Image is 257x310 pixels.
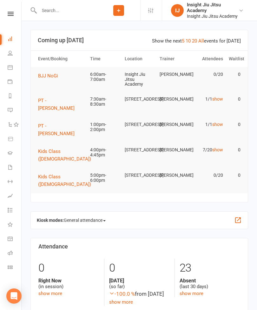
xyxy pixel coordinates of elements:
strong: [DATE] [109,278,170,284]
a: show more [109,299,133,305]
td: 1/1 [191,117,226,132]
td: 6:00am-7:00am [87,67,122,87]
h3: Coming up [DATE] [38,37,241,43]
a: show more [180,291,203,296]
a: People [8,47,22,61]
a: 20 [192,38,197,44]
div: (in session) [38,278,99,290]
span: General attendance [64,215,106,225]
a: General attendance kiosk mode [8,232,22,247]
td: 5:00pm-6:00pm [87,168,122,188]
a: Class kiosk mode [8,261,22,275]
a: Calendar [8,61,22,75]
td: [PERSON_NAME] [157,92,191,107]
td: 0 [226,142,243,157]
td: 0 [226,168,243,183]
a: What's New [8,218,22,232]
a: show more [38,291,62,296]
strong: Kiosk modes: [37,218,64,223]
span: PT - [PERSON_NAME] [38,98,75,111]
span: PT - [PERSON_NAME] [38,123,75,136]
div: (so far) [109,278,170,290]
span: Kids Class ([DEMOGRAPHIC_DATA]) [38,174,91,187]
button: BJJ NoGi [38,72,63,80]
td: [PERSON_NAME] [157,168,191,183]
h3: Attendance [38,243,240,250]
a: show [212,122,223,127]
th: Attendees [191,51,226,67]
span: -100.0 % [109,291,135,297]
td: 1:00pm-2:00pm [87,117,122,137]
button: PT - [PERSON_NAME] [38,122,84,137]
td: [STREET_ADDRESS] [122,168,156,183]
button: PT - [PERSON_NAME] [38,97,84,112]
th: Event/Booking [35,51,87,67]
div: Show the next events for [DATE] [152,37,241,45]
a: Payments [8,75,22,89]
a: Reports [8,89,22,104]
span: BJJ NoGi [38,73,58,79]
a: All [198,38,204,44]
div: Insight Jiu Jitsu Academy [187,2,239,13]
span: Kids Class ([DEMOGRAPHIC_DATA]) [38,148,91,162]
td: 0 [226,92,243,107]
th: Time [87,51,122,67]
th: Trainer [157,51,191,67]
td: [PERSON_NAME] [157,142,191,157]
td: 4:00pm-4:45pm [87,142,122,162]
td: 0/20 [191,168,226,183]
td: [STREET_ADDRESS] [122,92,156,107]
strong: Right Now [38,278,99,284]
div: Insight Jiu Jitsu Academy [187,13,239,19]
td: 0 [226,117,243,132]
button: Kids Class ([DEMOGRAPHIC_DATA]) [38,173,96,188]
td: 1/1 [191,92,226,107]
a: 5 [182,38,184,44]
div: from [DATE] [109,290,170,298]
td: 7:30am-8:30am [87,92,122,112]
div: Open Intercom Messenger [6,288,22,304]
td: 0/20 [191,67,226,82]
td: [PERSON_NAME] [157,117,191,132]
div: IJ [171,4,184,17]
td: 0 [226,67,243,82]
td: Insight Jiu Jitsu Academy [122,67,156,92]
td: [STREET_ADDRESS] [122,142,156,157]
div: 0 [38,259,99,278]
div: (last 30 days) [180,278,240,290]
strong: Absent [180,278,240,284]
div: 23 [180,259,240,278]
a: Roll call kiosk mode [8,247,22,261]
a: show [212,147,223,152]
a: 10 [186,38,191,44]
th: Waitlist [226,51,243,67]
a: Assessments [8,189,22,204]
input: Search... [37,6,97,15]
div: 0 [109,259,170,278]
td: [STREET_ADDRESS] [122,117,156,132]
button: Kids Class ([DEMOGRAPHIC_DATA]) [38,148,96,163]
td: 7/20 [191,142,226,157]
td: [PERSON_NAME] [157,67,191,82]
a: show [212,96,223,102]
a: Product Sales [8,132,22,147]
th: Location [122,51,156,67]
a: Dashboard [8,32,22,47]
